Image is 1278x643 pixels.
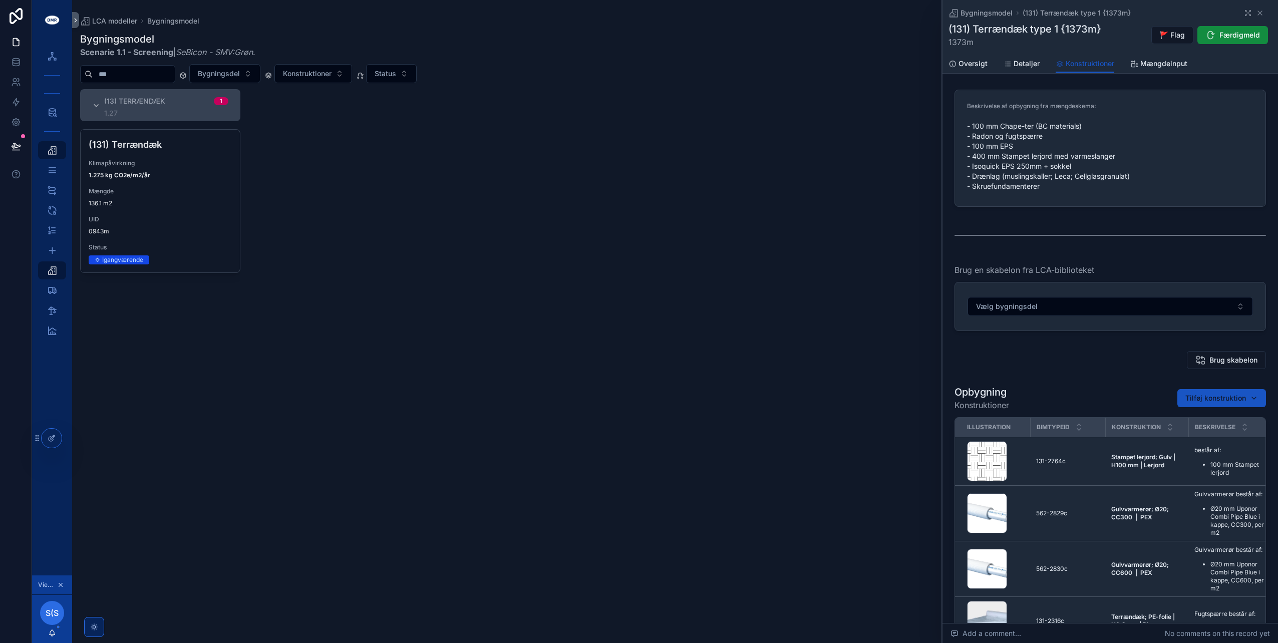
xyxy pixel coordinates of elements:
[89,215,232,223] span: UID
[1210,560,1265,592] li: Ø20 mm Uponor Combi Pipe Blue i kappe, CC600, per m2
[948,8,1013,18] a: Bygningsmodel
[44,12,60,28] img: App logo
[948,22,1101,36] h1: (131) Terrændæk type 1 {1373m}
[948,55,988,75] a: Oversigt
[1037,423,1070,431] span: BIMTypeID
[1194,490,1265,499] p: Gulvvarmerør består af:
[1210,505,1265,537] li: Ø20 mm Uponor Combi Pipe Blue i kappe, CC300, per m2
[147,16,199,26] a: Bygningsmodel
[1194,545,1265,554] p: Gulvvarmerør består af:
[967,102,1096,110] span: Beskrivelse af opbygning fra mængdeskema:
[220,97,222,105] div: 1
[366,64,417,83] button: Select Button
[283,69,332,79] span: Konstruktioner
[1194,446,1265,455] p: består af:
[80,47,173,57] strong: Scenarie 1.1 - Screening
[1112,423,1161,431] span: Konstruktion
[89,159,232,167] span: Klimapåvirkning
[1111,561,1170,576] strong: Gulvvarmerør; Ø20; CC600 | PEX
[1140,59,1187,69] span: Mængdeinput
[1160,30,1185,40] span: 🚩 Flag
[46,607,59,619] span: S(S
[1056,55,1114,74] a: Konstruktioner
[950,628,1021,638] span: Add a comment...
[954,264,1094,276] span: Brug en skabelon fra LCA-biblioteket
[89,138,232,151] h4: (131) Terrændæk
[1187,351,1266,369] button: Brug skabelon
[948,36,1101,48] span: 1373m
[80,32,255,46] h1: Bygningsmodel
[89,199,232,207] span: 136.1 m2
[92,16,137,26] span: LCA modeller
[104,96,165,106] span: (13) Terrændæk
[1004,55,1040,75] a: Detaljer
[1151,26,1193,44] button: 🚩 Flag
[1209,355,1257,365] span: Brug skabelon
[38,581,55,589] span: Viewing as Storm (Sebicon)
[95,255,143,264] div: ⛭ Igangværende
[1111,453,1177,469] strong: Stampet lerjord; Gulv | H100 mm | Lerjord
[89,171,150,179] strong: 1.275 kg CO2e/m2/år
[89,227,232,235] span: 0943m
[1165,628,1270,638] span: No comments on this record yet
[176,47,253,57] em: SeBicon - SMV:Grøn
[1111,505,1170,521] strong: Gulvvarmerør; Ø20; CC300 | PEX
[1066,59,1114,69] span: Konstruktioner
[89,243,232,251] span: Status
[1177,389,1266,407] button: Tilføj konstruktion
[1014,59,1040,69] span: Detaljer
[80,129,240,273] a: (131) TerrændækKlimapåvirkning1.275 kg CO2e/m2/årMængde136.1 m2UID0943mStatus⛭ Igangværende
[89,187,232,195] span: Mængde
[32,40,72,353] div: scrollable content
[80,16,137,26] a: LCA modeller
[1197,26,1268,44] button: Færdigmeld
[375,69,396,79] span: Status
[958,59,988,69] span: Oversigt
[1185,393,1246,403] span: Tilføj konstruktion
[967,423,1011,431] span: Illustration
[274,64,352,83] button: Select Button
[954,385,1009,399] h1: Opbygning
[1195,423,1235,431] span: Beskrivelse
[967,121,1253,191] span: - 100 mm Chape-ter (BC materials) - Radon og fugtspærre - 100 mm EPS - 400 mm Stampet lerjord med...
[198,69,240,79] span: Bygningsdel
[1130,55,1187,75] a: Mængdeinput
[954,399,1009,411] span: Konstruktioner
[1219,30,1260,40] span: Færdigmeld
[1036,509,1067,517] span: 562-2829c
[968,297,1253,316] button: Select Button
[1036,457,1066,465] span: 131-2764c
[104,109,228,117] div: 1.27
[1023,8,1131,18] a: (131) Terrændæk type 1 {1373m}
[189,64,260,83] button: Select Button
[1036,617,1064,625] span: 131-2316c
[1036,565,1068,573] span: 562-2830c
[976,301,1038,311] span: Vælg bygningsdel
[1210,461,1265,477] li: 100 mm Stampet lerjord
[80,46,255,58] span: | .
[961,8,1013,18] span: Bygningsmodel
[1111,613,1176,628] strong: Terrændæk; PE-folie | H0.2 mm | Plast
[1194,609,1256,618] p: Fugtspærre består af:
